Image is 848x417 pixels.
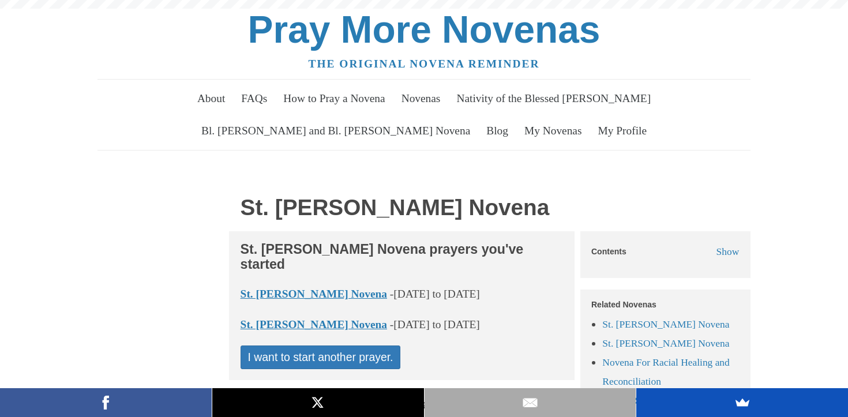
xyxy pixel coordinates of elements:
a: X [212,388,424,417]
a: St. [PERSON_NAME] Novena [602,337,729,349]
a: Blog [480,115,515,147]
a: Novenas [395,82,447,115]
a: How to Pray a Novena [277,82,392,115]
h1: St. [PERSON_NAME] Novena [241,196,564,220]
img: Facebook [97,394,114,411]
div: - [241,285,564,304]
a: Email [425,388,636,417]
div: - [241,315,564,335]
span: Show [716,246,740,257]
a: FAQs [235,82,274,115]
a: Bl. [PERSON_NAME] and Bl. [PERSON_NAME] Novena [194,115,476,147]
img: X [309,394,327,411]
a: Novena For Racial Healing and Reconciliation [602,356,729,387]
a: My Novenas [517,115,588,147]
h3: St. [PERSON_NAME] Novena prayers you've started [241,242,564,272]
a: Pray More Novenas [248,8,601,51]
h5: Contents [591,247,626,256]
a: I want to start another prayer. [241,345,401,369]
span: [DATE] to [DATE] [393,288,479,300]
a: Nativity of the Blessed [PERSON_NAME] [450,82,658,115]
a: The original novena reminder [309,58,540,70]
a: St. [PERSON_NAME] Novena [241,288,387,300]
span: [DATE] to [DATE] [393,318,479,330]
img: SumoMe [734,394,751,411]
h5: Related Novenas [591,300,739,309]
img: Email [521,394,539,411]
a: St. [PERSON_NAME] Novena [602,318,729,330]
a: My Profile [591,115,654,147]
a: St. [PERSON_NAME] Novena [241,318,387,330]
a: SumoMe [636,388,848,417]
a: About [190,82,232,115]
